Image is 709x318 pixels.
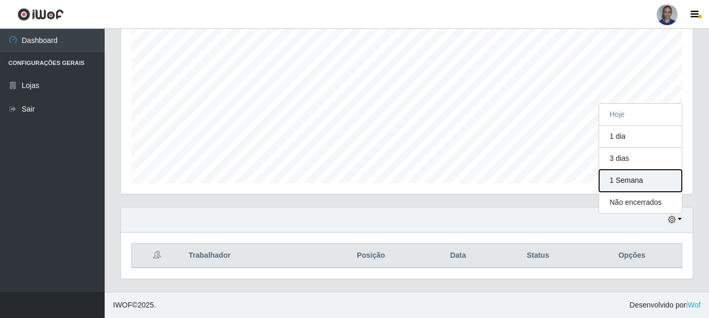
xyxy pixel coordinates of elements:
button: 1 Semana [599,170,682,192]
img: CoreUI Logo [17,8,64,21]
button: 1 dia [599,126,682,148]
th: Opções [582,244,682,268]
th: Trabalhador [183,244,320,268]
th: Status [494,244,582,268]
button: Não encerrados [599,192,682,213]
a: iWof [686,301,701,309]
span: IWOF [113,301,132,309]
span: Desenvolvido por [629,300,701,311]
button: 3 dias [599,148,682,170]
th: Posição [320,244,422,268]
th: Data [422,244,494,268]
button: Hoje [599,104,682,126]
span: © 2025 . [113,300,156,311]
